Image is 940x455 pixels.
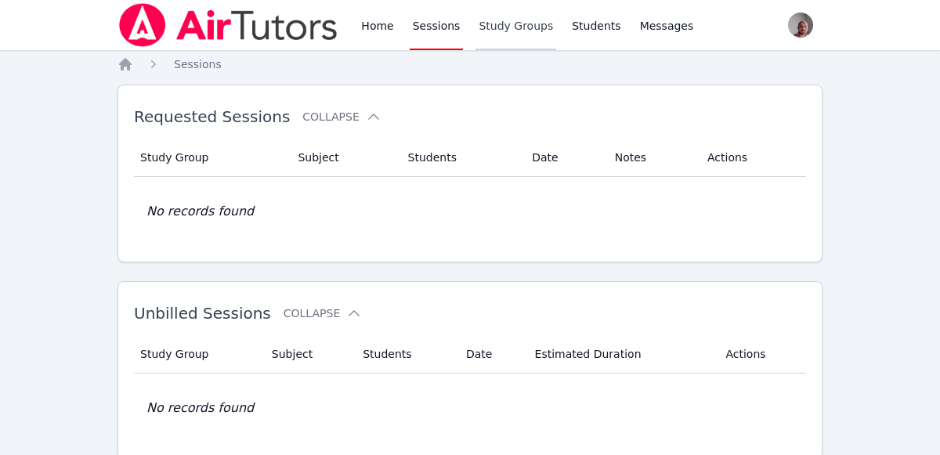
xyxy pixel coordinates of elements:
th: Study Group [134,139,288,177]
a: Sessions [174,56,222,72]
th: Subject [262,335,353,374]
th: Students [353,335,457,374]
nav: Breadcrumb [117,56,822,72]
th: Date [457,335,526,374]
button: Collapse [284,305,362,321]
td: No records found [134,374,806,442]
span: Sessions [174,58,222,70]
span: Messages [640,18,694,34]
th: Notes [606,139,698,177]
th: Students [399,139,523,177]
span: Unbilled Sessions [134,304,271,323]
th: Date [522,139,606,177]
button: Collapse [302,109,381,125]
th: Actions [698,139,806,177]
th: Actions [716,335,806,374]
td: No records found [134,177,806,246]
th: Estimated Duration [526,335,717,374]
th: Subject [288,139,398,177]
span: Requested Sessions [134,107,290,126]
img: Air Tutors [117,3,339,47]
th: Study Group [134,335,262,374]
